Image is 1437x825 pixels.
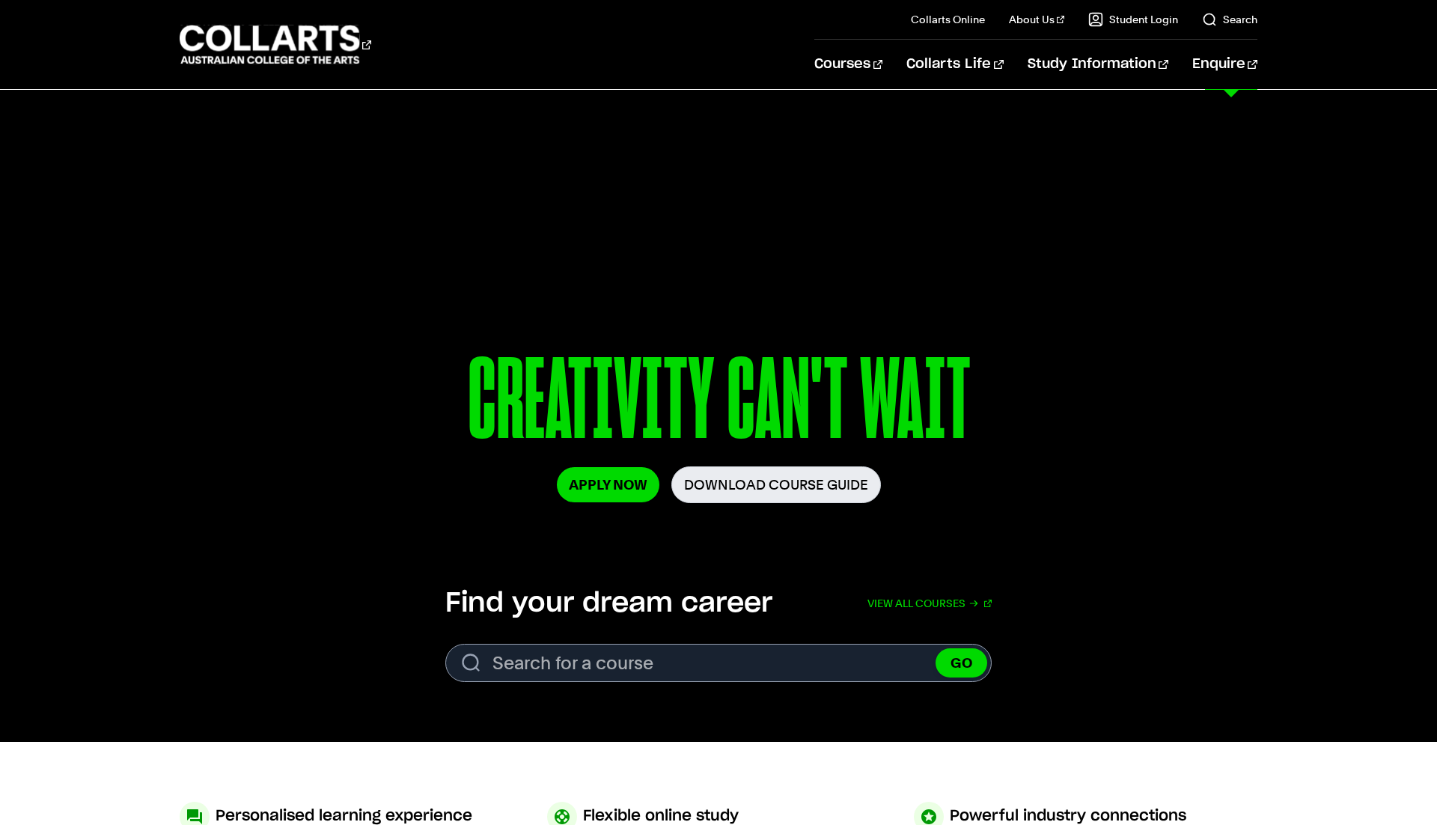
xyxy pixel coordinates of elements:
a: Download Course Guide [671,466,881,503]
div: Go to homepage [180,23,371,66]
a: Courses [814,40,882,89]
a: View all courses [867,587,992,620]
form: Search [445,644,992,682]
a: Collarts Life [906,40,1003,89]
input: Search for a course [445,644,992,682]
a: Search [1202,12,1257,27]
a: Study Information [1028,40,1168,89]
a: Enquire [1192,40,1257,89]
h2: Find your dream career [445,587,772,620]
a: Apply Now [557,467,659,502]
p: CREATIVITY CAN'T WAIT [302,343,1135,466]
button: GO [936,648,987,678]
a: About Us [1009,12,1064,27]
a: Collarts Online [911,12,985,27]
a: Student Login [1088,12,1178,27]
